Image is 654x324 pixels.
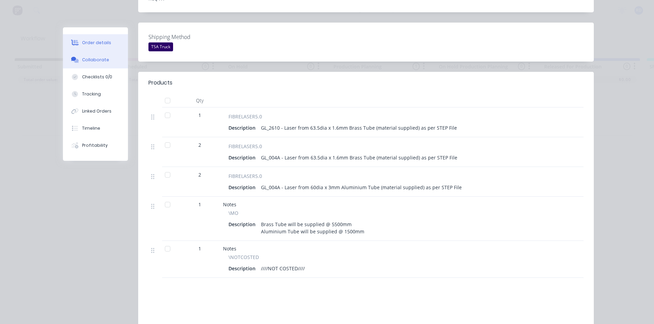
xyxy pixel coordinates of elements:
[148,42,173,51] div: TSA Truck
[228,153,258,163] div: Description
[223,245,236,252] span: Notes
[63,68,128,86] button: Checklists 0/0
[82,108,112,114] div: Linked Orders
[198,141,201,148] span: 2
[258,153,460,163] div: GL_004A - Laser from 63.5dia x 1.6mm Brass Tube (material supplied) as per STEP File
[63,34,128,51] button: Order details
[228,182,258,192] div: Description
[228,143,262,150] span: FIBRELASER5.0
[148,33,234,41] label: Shipping Method
[63,137,128,154] button: Profitability
[82,142,108,148] div: Profitability
[258,123,460,133] div: GL_2610 - Laser from 63.5dia x 1.6mm Brass Tube (material supplied) as per STEP File
[228,263,258,273] div: Description
[82,57,109,63] div: Collaborate
[228,219,258,229] div: Description
[228,209,238,217] span: \MO
[198,201,201,208] span: 1
[82,74,112,80] div: Checklists 0/0
[198,112,201,119] span: 1
[228,113,262,120] span: FIBRELASER5.0
[228,123,258,133] div: Description
[258,219,367,236] div: Brass Tube will be supplied @ 5500mm Aluminium Tube will be supplied @ 1500mm
[63,86,128,103] button: Tracking
[63,51,128,68] button: Collaborate
[258,263,308,273] div: ////NOT COSTED////
[198,171,201,178] span: 2
[63,120,128,137] button: Timeline
[223,201,236,208] span: Notes
[82,91,101,97] div: Tracking
[228,172,262,180] span: FIBRELASER5.0
[82,40,111,46] div: Order details
[258,182,465,192] div: GL_004A - Laser from 60dia x 3mm Aluminium Tube (material supplied) as per STEP File
[198,245,201,252] span: 1
[148,79,172,87] div: Products
[228,254,259,261] span: \NOTCOSTED
[63,103,128,120] button: Linked Orders
[179,94,220,107] div: Qty
[82,125,100,131] div: Timeline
